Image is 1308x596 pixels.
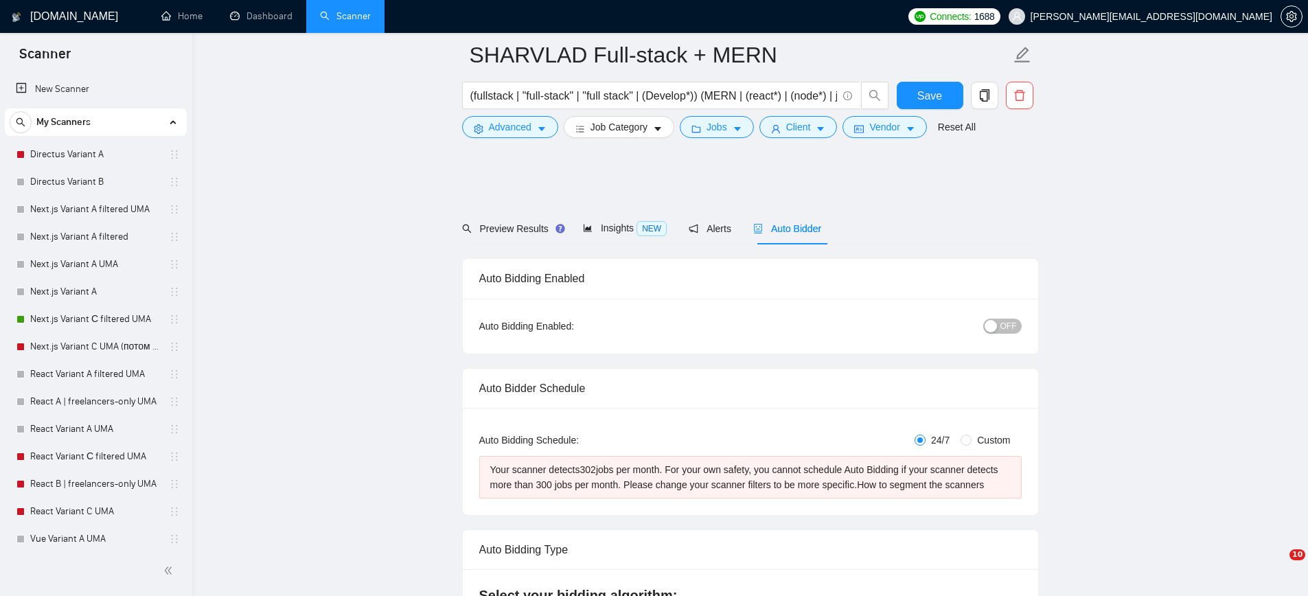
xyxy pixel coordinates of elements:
[462,116,558,138] button: settingAdvancedcaret-down
[691,124,701,134] span: folder
[30,223,161,251] a: Next.js Variant A filtered
[1281,11,1303,22] a: setting
[689,223,731,234] span: Alerts
[1000,319,1017,334] span: OFF
[462,223,561,234] span: Preview Results
[30,498,161,525] a: React Variant C UMA
[843,91,852,100] span: info-circle
[971,82,998,109] button: copy
[30,443,161,470] a: React Variant С filtered UMA
[169,259,180,270] span: holder
[470,87,837,104] input: Search Freelance Jobs...
[707,119,727,135] span: Jobs
[489,119,531,135] span: Advanced
[1261,549,1294,582] iframe: Intercom live chat
[30,196,161,223] a: Next.js Variant A filtered UMA
[869,119,899,135] span: Vendor
[906,124,915,134] span: caret-down
[36,108,91,136] span: My Scanners
[169,176,180,187] span: holder
[816,124,825,134] span: caret-down
[169,314,180,325] span: holder
[636,221,667,236] span: NEW
[753,223,821,234] span: Auto Bidder
[30,141,161,168] a: Directus Variant A
[861,82,888,109] button: search
[10,111,32,133] button: search
[1006,82,1033,109] button: delete
[926,433,955,448] span: 24/7
[474,124,483,134] span: setting
[753,224,763,233] span: robot
[169,479,180,490] span: holder
[30,470,161,498] a: React B | freelancers-only UMA
[479,319,660,334] div: Auto Bidding Enabled:
[974,9,995,24] span: 1688
[470,38,1011,72] input: Scanner name...
[169,286,180,297] span: holder
[1012,12,1022,21] span: user
[169,534,180,545] span: holder
[230,10,292,22] a: dashboardDashboard
[30,388,161,415] a: React A | freelancers-only UMA
[575,124,585,134] span: bars
[689,224,698,233] span: notification
[30,415,161,443] a: React Variant A UMA
[163,564,177,577] span: double-left
[1007,89,1033,102] span: delete
[583,222,667,233] span: Insights
[169,149,180,160] span: holder
[680,116,754,138] button: folderJobscaret-down
[30,251,161,278] a: Next.js Variant A UMA
[917,87,942,104] span: Save
[12,6,21,28] img: logo
[16,76,176,103] a: New Scanner
[733,124,742,134] span: caret-down
[537,124,547,134] span: caret-down
[462,224,472,233] span: search
[479,369,1022,408] div: Auto Bidder Schedule
[10,117,31,127] span: search
[554,222,566,235] div: Tooltip anchor
[169,506,180,517] span: holder
[479,259,1022,298] div: Auto Bidding Enabled
[30,168,161,196] a: Directus Variant B
[897,82,963,109] button: Save
[930,9,971,24] span: Connects:
[1013,46,1031,64] span: edit
[842,116,926,138] button: idcardVendorcaret-down
[771,124,781,134] span: user
[169,451,180,462] span: holder
[490,462,1011,492] div: Your scanner detects 302 jobs per month. For your own safety, you cannot schedule Auto Bidding if...
[169,231,180,242] span: holder
[30,525,161,553] a: Vue Variant A UMA
[169,204,180,215] span: holder
[854,124,864,134] span: idcard
[1281,11,1302,22] span: setting
[169,341,180,352] span: holder
[30,306,161,333] a: Next.js Variant С filtered UMA
[583,223,593,233] span: area-chart
[857,479,984,490] a: How to segment the scanners
[169,396,180,407] span: holder
[653,124,663,134] span: caret-down
[320,10,371,22] a: searchScanner
[161,10,203,22] a: homeHome
[5,76,187,103] li: New Scanner
[915,11,926,22] img: upwork-logo.png
[30,333,161,360] a: Next.js Variant C UMA (потом вернуть на В)
[759,116,838,138] button: userClientcaret-down
[938,119,976,135] a: Reset All
[862,89,888,102] span: search
[479,530,1022,569] div: Auto Bidding Type
[972,433,1016,448] span: Custom
[30,278,161,306] a: Next.js Variant A
[564,116,674,138] button: barsJob Categorycaret-down
[972,89,998,102] span: copy
[786,119,811,135] span: Client
[590,119,647,135] span: Job Category
[1281,5,1303,27] button: setting
[169,369,180,380] span: holder
[479,433,660,448] div: Auto Bidding Schedule:
[169,424,180,435] span: holder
